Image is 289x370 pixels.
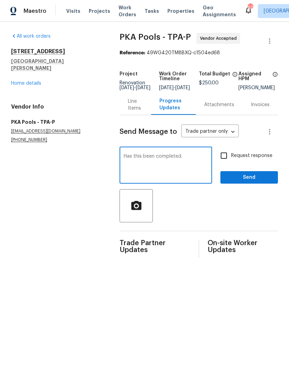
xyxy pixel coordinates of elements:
[120,72,138,76] h5: Project
[208,240,278,253] span: On-site Worker Updates
[199,72,230,76] h5: Total Budget
[200,35,239,42] span: Vendor Accepted
[204,101,234,108] div: Attachments
[220,171,278,184] button: Send
[120,81,150,90] span: Renovation
[203,4,236,18] span: Geo Assignments
[120,49,278,56] div: 49WG420TM8BXQ-c1504ed68
[248,4,253,11] div: 67
[11,119,103,126] h5: PKA Pools - TPA-P
[119,4,136,18] span: Work Orders
[24,8,46,15] span: Maestro
[120,85,134,90] span: [DATE]
[226,173,272,182] span: Send
[159,85,174,90] span: [DATE]
[232,72,238,81] span: The total cost of line items that have been proposed by Opendoor. This sum includes line items th...
[136,85,150,90] span: [DATE]
[124,154,208,178] textarea: Has this been completed.
[159,72,199,81] h5: Work Order Timeline
[120,128,177,135] span: Send Message to
[66,8,80,15] span: Visits
[11,103,103,110] h4: Vendor Info
[175,85,190,90] span: [DATE]
[238,72,270,81] h5: Assigned HPM
[272,72,278,85] span: The hpm assigned to this work order.
[128,98,143,112] div: Line Items
[11,34,51,39] a: All work orders
[231,152,272,159] span: Request response
[181,126,239,138] div: Trade partner only
[159,98,187,111] div: Progress Updates
[199,81,219,85] span: $250.00
[120,50,145,55] b: Reference:
[89,8,110,15] span: Projects
[11,81,41,86] a: Home details
[251,101,270,108] div: Invoices
[120,85,150,90] span: -
[144,9,159,13] span: Tasks
[120,240,190,253] span: Trade Partner Updates
[238,85,278,90] div: [PERSON_NAME]
[167,8,194,15] span: Properties
[159,85,190,90] span: -
[120,33,191,41] span: PKA Pools - TPA-P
